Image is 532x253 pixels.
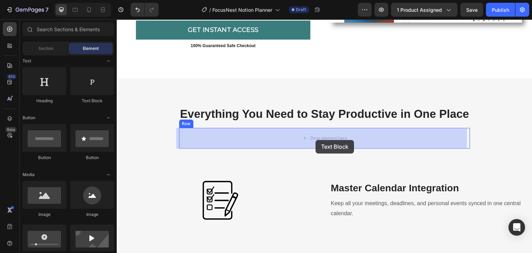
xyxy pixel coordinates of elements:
div: Image [23,211,66,218]
p: 7 [45,6,48,14]
span: Draft [296,7,306,13]
div: Publish [492,6,509,14]
div: Beta [5,127,17,132]
div: Text Block [70,98,114,104]
div: Button [70,155,114,161]
div: Heading [23,98,66,104]
button: 7 [3,3,52,17]
button: 1 product assigned [391,3,458,17]
iframe: Design area [117,19,532,253]
div: Image [70,211,114,218]
span: 1 product assigned [397,6,442,14]
span: / [209,6,211,14]
button: Save [460,3,483,17]
span: Button [23,115,35,121]
div: Undo/Redo [131,3,159,17]
span: Toggle open [103,112,114,123]
span: Text [23,58,31,64]
span: Section [38,45,53,52]
span: Media [23,172,35,178]
button: Publish [486,3,515,17]
div: Button [23,155,66,161]
span: FocusNest Notion Planner [212,6,272,14]
div: 450 [7,74,17,79]
div: Open Intercom Messenger [508,219,525,236]
span: Element [83,45,99,52]
input: Search Sections & Elements [23,22,114,36]
span: Toggle open [103,169,114,180]
span: Toggle open [103,55,114,67]
span: Save [466,7,478,13]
